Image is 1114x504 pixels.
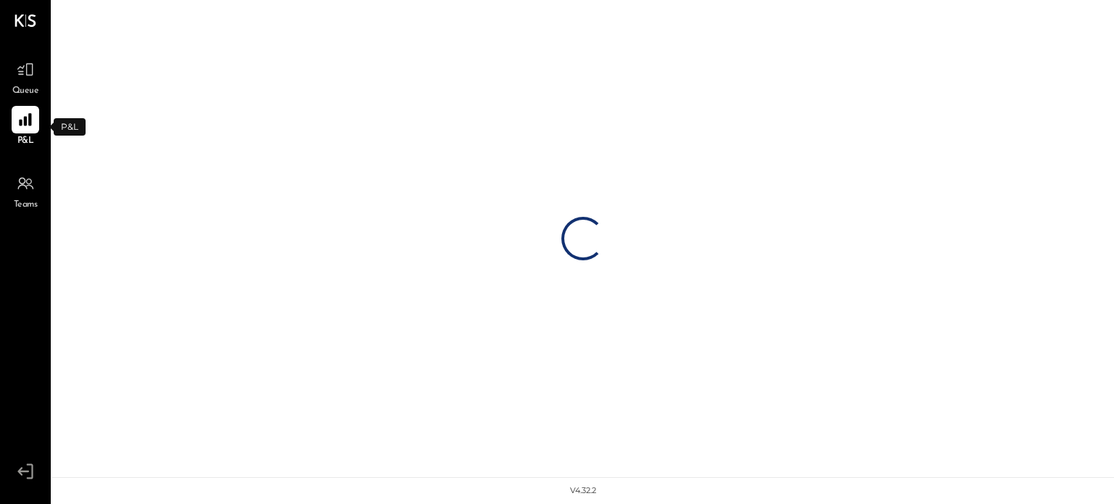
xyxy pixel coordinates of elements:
[54,118,86,136] div: P&L
[17,135,34,148] span: P&L
[12,85,39,98] span: Queue
[1,56,50,98] a: Queue
[570,485,596,497] div: v 4.32.2
[1,170,50,212] a: Teams
[1,106,50,148] a: P&L
[14,199,38,212] span: Teams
